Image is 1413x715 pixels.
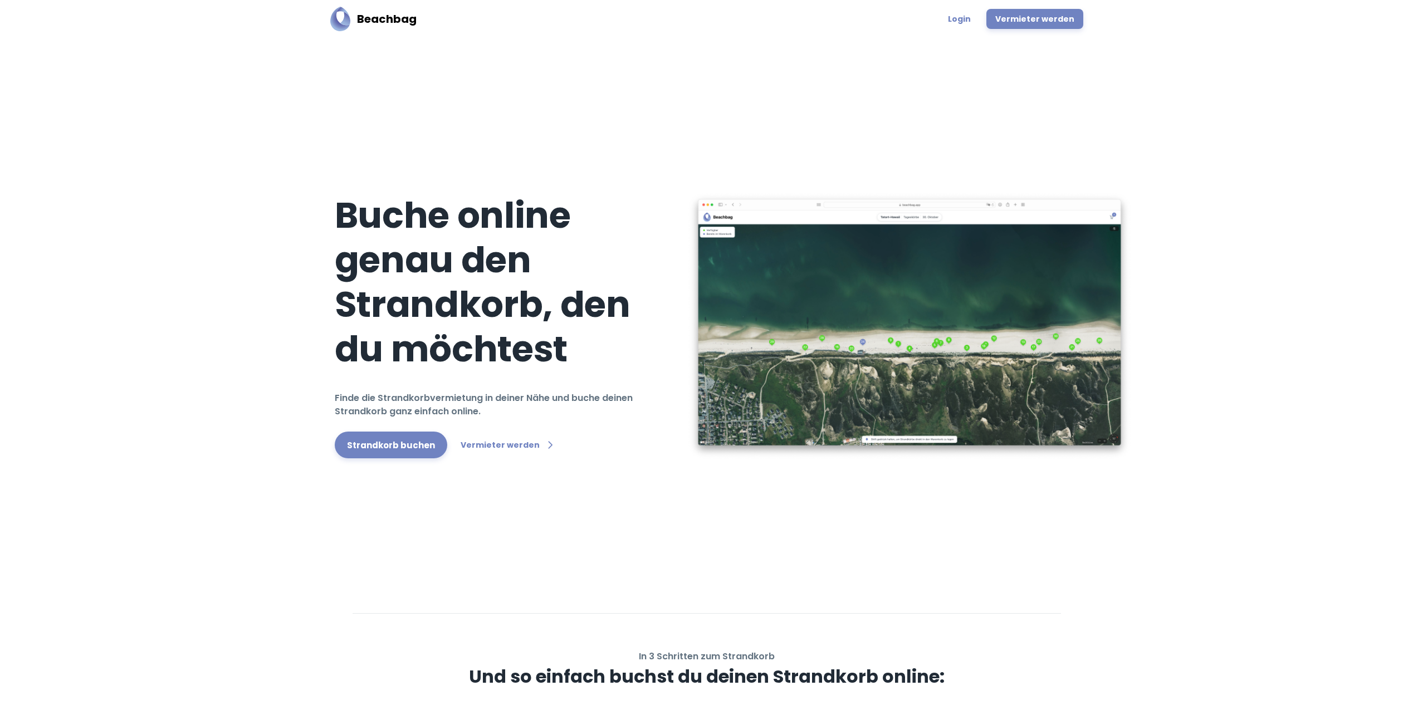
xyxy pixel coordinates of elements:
h3: Und so einfach buchst du deinen Strandkorb online: [335,663,1079,690]
a: Login [942,9,977,29]
a: Strandkorb buchen [335,432,447,458]
h5: Beachbag [357,11,417,27]
img: Beachbag Map [687,192,1132,461]
img: Beachbag [330,7,350,31]
h1: Buche online genau den Strandkorb, den du möchtest [335,193,669,378]
a: BeachbagBeachbag [330,7,417,31]
h6: Finde die Strandkorbvermietung in deiner Nähe und buche deinen Strandkorb ganz einfach online. [335,391,641,418]
a: Vermieter werden [456,435,558,455]
h6: In 3 Schritten zum Strandkorb [335,650,1079,663]
a: Vermieter werden [986,9,1083,29]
